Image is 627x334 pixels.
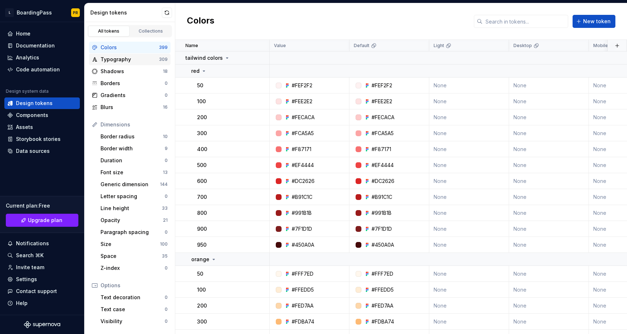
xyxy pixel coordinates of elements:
div: Design tokens [90,9,162,16]
p: tailwind colors [185,54,223,62]
td: None [429,298,509,314]
div: #FECACA [372,114,394,121]
p: 400 [197,146,207,153]
div: #7F1D1D [292,225,312,233]
div: Space [101,252,162,260]
p: 50 [197,82,203,89]
div: 0 [165,158,168,163]
div: 309 [159,57,168,62]
span: Upgrade plan [28,217,62,224]
div: #F87171 [372,146,391,153]
div: Documentation [16,42,55,49]
div: Size [101,241,160,248]
p: 50 [197,270,203,277]
p: 300 [197,318,207,325]
div: #EF4444 [292,162,314,169]
a: Border width9 [98,143,171,154]
div: Letter spacing [101,193,165,200]
div: 100 [160,241,168,247]
td: None [509,237,589,253]
p: Desktop [513,43,532,49]
div: Notifications [16,240,49,247]
a: Invite team [4,262,80,273]
td: None [509,173,589,189]
p: Light [434,43,444,49]
div: #FEF2F2 [372,82,392,89]
a: Generic dimension144 [98,179,171,190]
div: #B91C1C [372,193,392,201]
p: 100 [197,286,206,293]
div: #FFF7ED [292,270,313,277]
div: Font size [101,169,163,176]
div: 16 [163,104,168,110]
div: Assets [16,124,33,131]
p: Mobile [593,43,608,49]
button: Search ⌘K [4,250,80,261]
a: Storybook stories [4,133,80,145]
div: 0 [165,318,168,324]
a: Z-index0 [98,262,171,274]
td: None [509,266,589,282]
p: 950 [197,241,206,249]
div: PR [73,10,78,16]
div: 0 [165,80,168,86]
td: None [429,282,509,298]
div: #DC2626 [292,178,315,185]
p: 500 [197,162,206,169]
div: Code automation [16,66,60,73]
div: Border radius [101,133,163,140]
span: New token [583,18,611,25]
div: #FEE2E2 [372,98,392,105]
div: L [5,8,14,17]
p: Name [185,43,198,49]
div: 9 [165,146,168,151]
a: Opacity21 [98,214,171,226]
button: Contact support [4,285,80,297]
a: Paragraph spacing0 [98,226,171,238]
td: None [429,314,509,330]
a: Analytics [4,52,80,63]
a: Border radius10 [98,131,171,142]
td: None [509,205,589,221]
div: Visibility [101,318,165,325]
h2: Colors [187,15,214,28]
a: Font size13 [98,167,171,178]
a: Blurs16 [89,101,171,113]
div: Help [16,300,28,307]
div: #FFEDD5 [372,286,394,293]
td: None [509,93,589,109]
a: Text case0 [98,304,171,315]
p: 100 [197,98,206,105]
div: 10 [163,134,168,139]
div: Invite team [16,264,44,271]
p: 700 [197,193,207,201]
div: #FECACA [292,114,315,121]
div: 13 [163,170,168,175]
div: All tokens [91,28,127,34]
div: #FDBA74 [292,318,314,325]
a: Data sources [4,145,80,157]
div: Dimensions [101,121,168,128]
td: None [429,125,509,141]
div: Home [16,30,30,37]
p: 300 [197,130,207,137]
a: Visibility0 [98,316,171,327]
div: Shadows [101,68,163,75]
td: None [429,205,509,221]
p: Default [354,43,369,49]
td: None [429,189,509,205]
a: Documentation [4,40,80,51]
div: 0 [165,92,168,98]
div: Opacity [101,217,163,224]
div: #FED7AA [292,302,313,309]
div: #FDBA74 [372,318,394,325]
div: #7F1D1D [372,225,392,233]
div: Text case [101,306,165,313]
a: Typography309 [89,54,171,65]
div: #450A0A [292,241,314,249]
svg: Supernova Logo [24,321,60,328]
div: #FED7AA [372,302,393,309]
div: Options [101,282,168,289]
td: None [429,78,509,93]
